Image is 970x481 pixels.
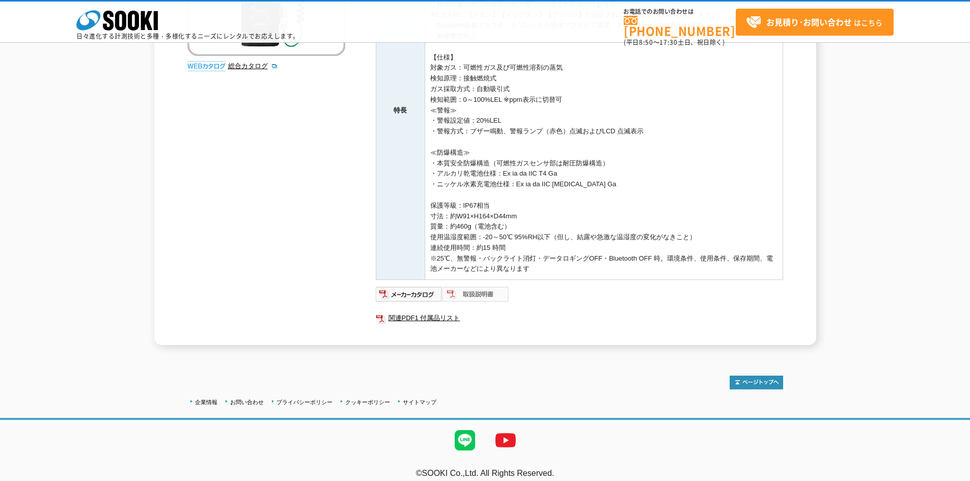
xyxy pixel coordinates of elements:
[187,61,226,71] img: webカタログ
[230,399,264,405] a: お問い合わせ
[736,9,894,36] a: お見積り･お問い合わせはこちら
[746,15,882,30] span: はこちら
[403,399,436,405] a: サイトマップ
[228,62,278,70] a: 総合カタログ
[345,399,390,405] a: クッキーポリシー
[195,399,217,405] a: 企業情報
[766,16,852,28] strong: お見積り･お問い合わせ
[730,376,783,389] img: トップページへ
[485,420,526,461] img: YouTube
[624,38,725,47] span: (平日 ～ 土日、祝日除く)
[445,420,485,461] img: LINE
[442,293,509,300] a: 取扱説明書
[376,293,442,300] a: メーカーカタログ
[442,286,509,302] img: 取扱説明書
[76,33,299,39] p: 日々進化する計測技術と多種・多様化するニーズにレンタルでお応えします。
[276,399,332,405] a: プライバシーポリシー
[639,38,653,47] span: 8:50
[659,38,678,47] span: 17:30
[376,312,783,325] a: 関連PDF1 付属品リスト
[624,16,736,37] a: [PHONE_NUMBER]
[624,9,736,15] span: お電話でのお問い合わせは
[376,286,442,302] img: メーカーカタログ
